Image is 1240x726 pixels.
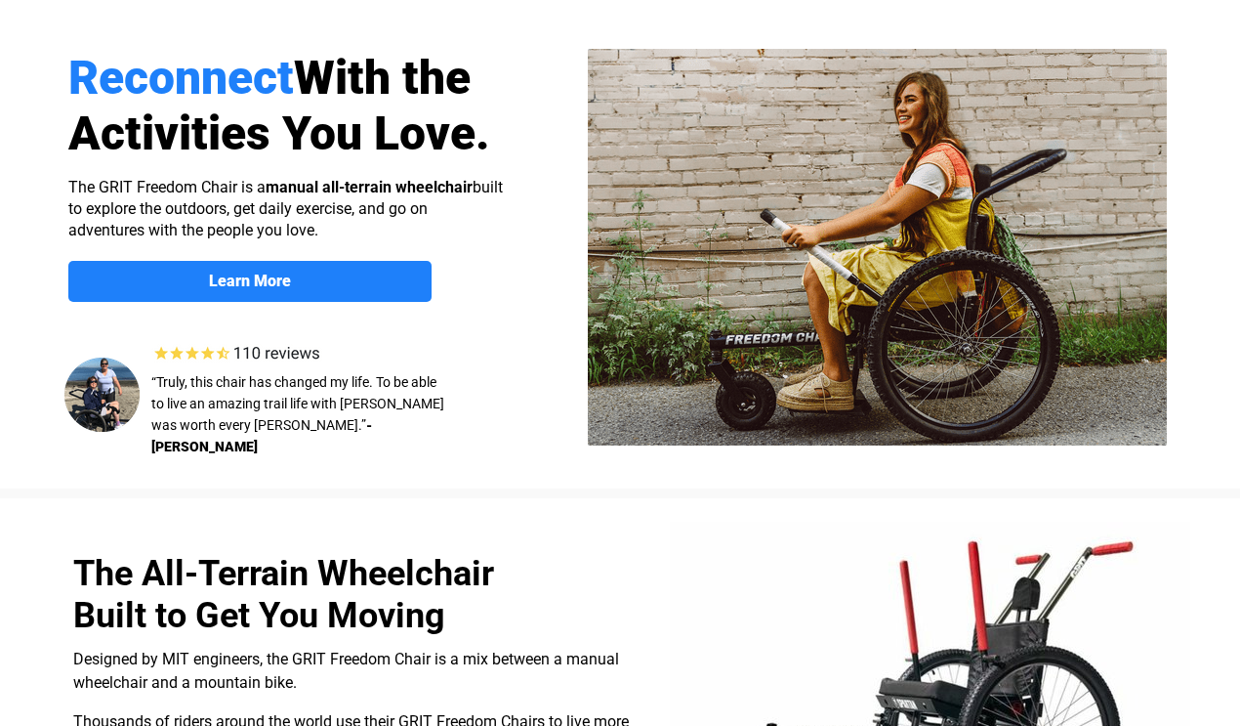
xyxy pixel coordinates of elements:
span: Reconnect [68,50,294,106]
span: With the [294,50,471,106]
span: “Truly, this chair has changed my life. To be able to live an amazing trail life with [PERSON_NAM... [151,374,444,433]
span: Activities You Love. [68,106,490,161]
strong: manual all-terrain wheelchair [266,178,473,196]
strong: Learn More [209,272,291,290]
span: The All-Terrain Wheelchair Built to Get You Moving [73,553,494,636]
span: The GRIT Freedom Chair is a built to explore the outdoors, get daily exercise, and go on adventur... [68,178,503,239]
a: Learn More [68,261,432,302]
input: Get more information [69,472,237,509]
span: Designed by MIT engineers, the GRIT Freedom Chair is a mix between a manual wheelchair and a moun... [73,650,619,692]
